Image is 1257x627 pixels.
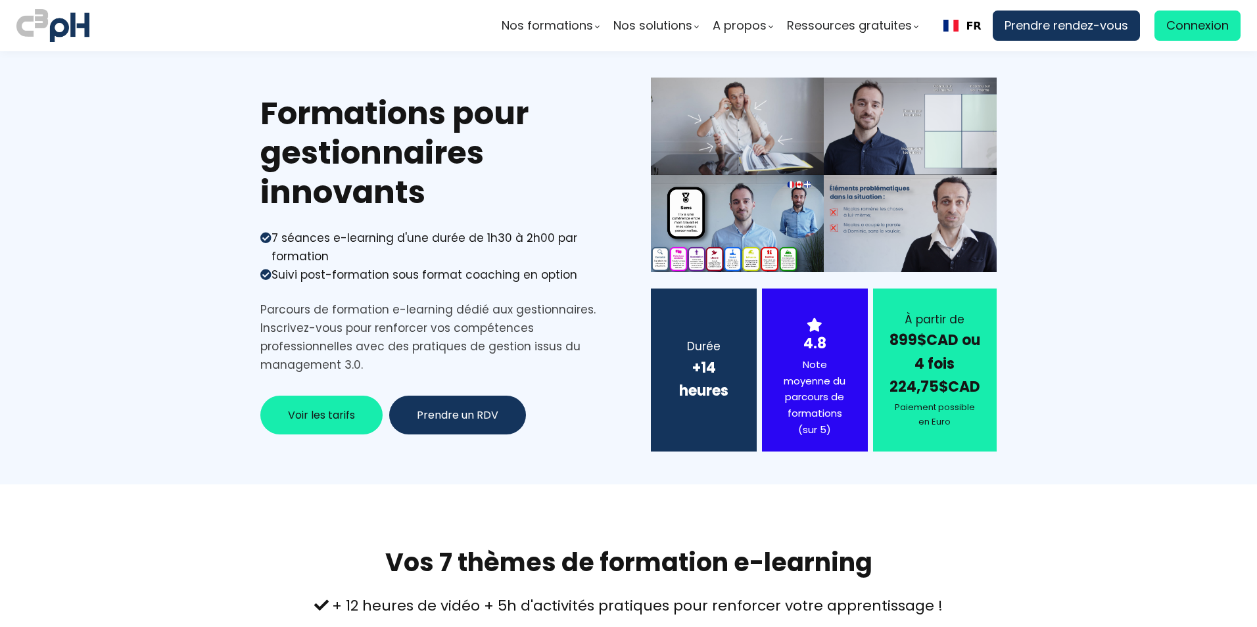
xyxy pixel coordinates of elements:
[943,20,959,32] img: Français flag
[16,7,89,45] img: logo C3PH
[679,358,728,401] b: +14 heures
[667,337,740,356] div: Durée
[1166,16,1229,35] span: Connexion
[889,400,980,429] div: Paiement possible en Euro
[889,330,980,396] strong: 899$CAD ou 4 fois 224,75$CAD
[932,11,993,41] div: Language selected: Français
[889,310,980,329] div: À partir de
[1154,11,1241,41] a: Connexion
[260,594,997,617] div: + 12 heures de vidéo + 5h d'activités pratiques pour renforcer votre apprentissage !
[932,11,993,41] div: Language Switcher
[943,20,982,32] a: FR
[502,16,593,35] span: Nos formations
[389,396,526,434] button: Prendre un RDV
[778,357,851,438] div: Note moyenne du parcours de formations (sur 5)
[613,16,692,35] span: Nos solutions
[713,16,767,35] span: A propos
[260,396,383,434] button: Voir les tarifs
[787,16,912,35] span: Ressources gratuites
[417,407,498,423] span: Prendre un RDV
[260,94,606,212] h1: Formations pour gestionnaires innovants
[260,300,606,374] div: Parcours de formation e-learning dédié aux gestionnaires. Inscrivez-vous pour renforcer vos compé...
[272,229,606,266] div: 7 séances e-learning d'une durée de 1h30 à 2h00 par formation
[288,407,355,423] span: Voir les tarifs
[803,333,826,354] strong: 4.8
[260,547,997,578] h1: Vos 7 thèmes de formation e-learning
[993,11,1140,41] a: Prendre rendez-vous
[272,266,577,284] div: Suivi post-formation sous format coaching en option
[1005,16,1128,35] span: Prendre rendez-vous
